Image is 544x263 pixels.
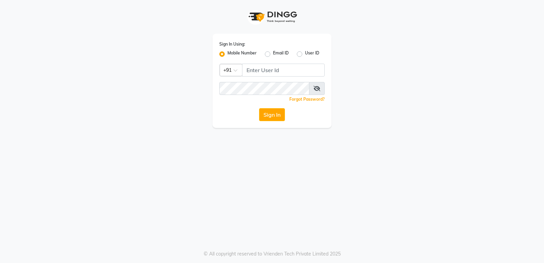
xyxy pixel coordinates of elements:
input: Username [219,82,309,95]
label: User ID [305,50,319,58]
label: Sign In Using: [219,41,245,47]
label: Email ID [273,50,289,58]
img: logo1.svg [245,7,299,27]
a: Forgot Password? [289,97,325,102]
label: Mobile Number [227,50,257,58]
button: Sign In [259,108,285,121]
input: Username [242,64,325,77]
